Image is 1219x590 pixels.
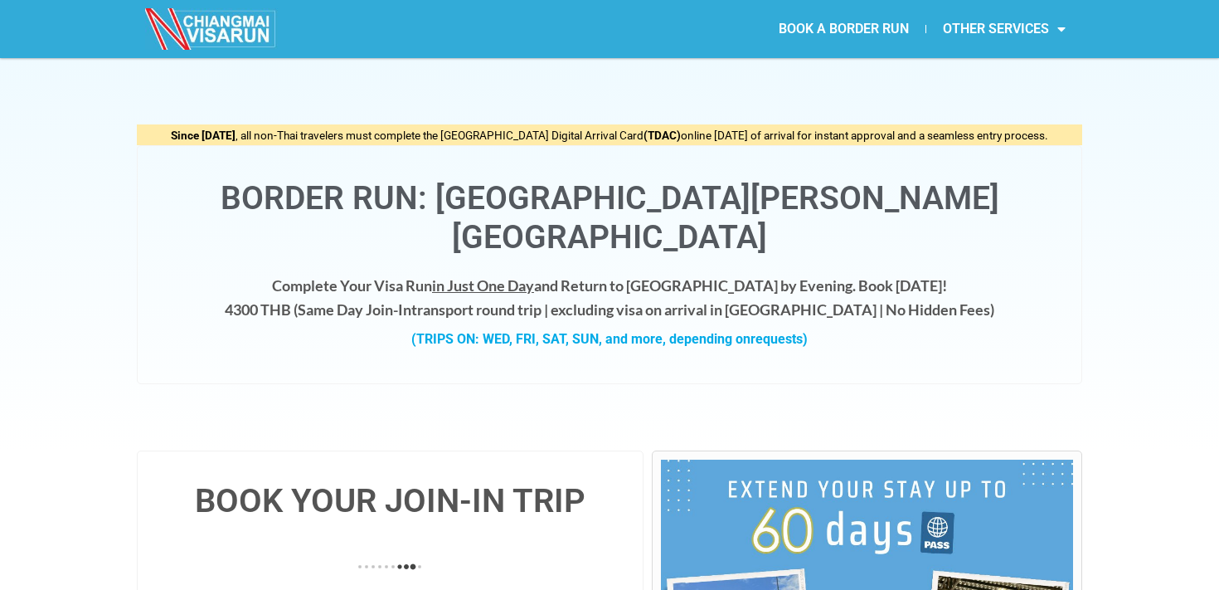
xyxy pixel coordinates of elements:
nav: Menu [609,10,1082,48]
h4: Complete Your Visa Run and Return to [GEOGRAPHIC_DATA] by Evening. Book [DATE]! 4300 THB ( transp... [154,274,1065,322]
h4: BOOK YOUR JOIN-IN TRIP [154,485,626,518]
span: , all non-Thai travelers must complete the [GEOGRAPHIC_DATA] Digital Arrival Card online [DATE] o... [171,129,1048,142]
strong: Same Day Join-In [298,300,411,319]
strong: (TRIPS ON: WED, FRI, SAT, SUN, and more, depending on [411,331,808,347]
a: BOOK A BORDER RUN [762,10,925,48]
span: requests) [750,331,808,347]
span: in Just One Day [432,276,534,295]
a: OTHER SERVICES [926,10,1082,48]
h1: Border Run: [GEOGRAPHIC_DATA][PERSON_NAME][GEOGRAPHIC_DATA] [154,179,1065,257]
strong: Since [DATE] [171,129,236,142]
strong: (TDAC) [643,129,681,142]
